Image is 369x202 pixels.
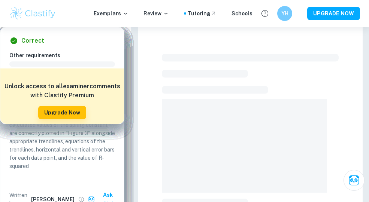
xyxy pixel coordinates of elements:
h6: Unlock access to all examiner comments with Clastify Premium [4,82,120,100]
a: Tutoring [188,9,217,18]
p: Exemplars [94,9,128,18]
a: Schools [232,9,252,18]
button: Help and Feedback [258,7,271,20]
img: Clastify logo [9,6,57,21]
p: The student includes sample calculations for each formula used in their work. The calculated valu... [9,104,115,170]
button: UPGRADE NOW [307,7,360,20]
button: Upgrade Now [38,106,86,119]
h6: YH [281,9,289,18]
button: YH [277,6,292,21]
h6: Correct [21,36,44,45]
h6: Other requirements [9,51,121,59]
p: Review [143,9,169,18]
button: Ask Clai [344,170,365,191]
